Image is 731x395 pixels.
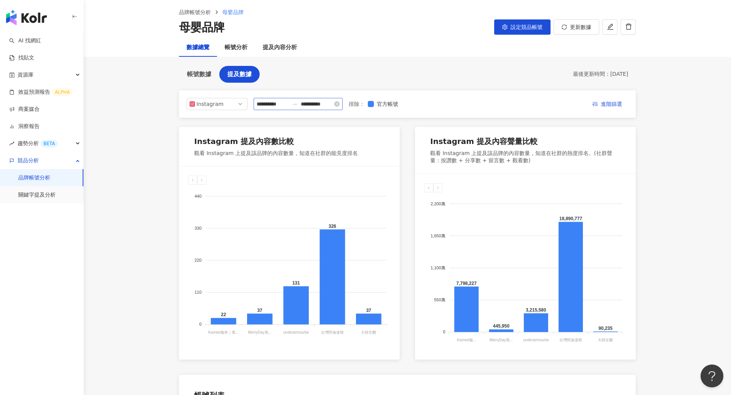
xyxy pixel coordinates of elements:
tspan: 110 [195,290,201,295]
span: 進階篩選 [601,98,622,110]
div: 觀看 Instagram 上提及該品牌的內容數量，知道在社群的能見度排名 [194,150,358,157]
span: 提及數據 [227,71,252,78]
div: 最後更新時間 ： [DATE] [573,70,628,78]
div: Instagram [196,98,221,110]
span: rise [9,141,14,146]
div: 提及內容分析 [263,43,297,52]
a: 品牌帳號分析 [177,8,212,16]
tspan: 大研生醫 [598,338,613,342]
tspan: 550萬 [434,297,445,302]
div: 數據總覽 [187,43,209,52]
tspan: 台灣阿迪達斯 [559,338,582,342]
span: 設定競品帳號 [511,24,543,30]
div: Instagram 提及內容數比較 [194,136,294,147]
tspan: 1,100萬 [431,265,445,270]
tspan: 0 [443,329,445,334]
div: 母嬰品牌 [179,19,225,35]
a: 找貼文 [9,54,34,62]
span: to [292,101,298,107]
button: 設定競品帳號 [494,19,551,35]
div: 帳號分析 [225,43,247,52]
span: 趨勢分析 [18,135,58,152]
a: 關鍵字提及分析 [18,191,56,199]
span: 更新數據 [570,24,591,30]
label: 排除 ： [349,100,365,108]
tspan: MerryDay美... [248,330,272,334]
tspan: MerryDay美... [490,338,513,342]
tspan: 台灣阿迪達斯 [321,330,344,334]
tspan: 330 [195,226,201,230]
span: 資源庫 [18,66,34,83]
tspan: Kamee咖... [457,338,476,342]
tspan: 220 [195,258,201,262]
span: close-circle [334,101,340,107]
span: swap-right [292,101,298,107]
a: 效益預測報告ALPHA [9,88,73,96]
span: 帳號數據 [187,71,211,78]
span: 競品分析 [18,152,39,169]
button: 進階篩選 [586,98,628,110]
tspan: underarmourtw [523,338,549,342]
img: logo [6,10,47,25]
span: delete [625,23,632,30]
a: searchAI 找網紅 [9,37,41,45]
div: BETA [40,140,58,147]
button: 更新數據 [554,19,599,35]
button: 帳號數據 [179,66,219,83]
tspan: 440 [195,194,201,198]
span: 官方帳號 [374,100,401,108]
div: 觀看 Instagram 上提及該品牌的內容數量，知道在社群的熱度排名。(社群聲量：按讚數 + 分享數 + 留言數 + 觀看數) [430,150,621,165]
tspan: 1,650萬 [431,233,445,238]
a: 品牌帳號分析 [18,174,50,182]
span: edit [607,23,614,30]
div: Instagram 提及內容聲量比較 [430,136,538,147]
iframe: Help Scout Beacon - Open [701,365,723,387]
tspan: 大研生醫 [361,330,376,334]
tspan: 2,200萬 [431,201,445,206]
span: 母嬰品牌 [222,9,244,15]
tspan: Kamee咖米｜客... [208,330,239,335]
a: 洞察報告 [9,123,40,130]
tspan: 0 [199,322,201,327]
span: setting [502,24,508,30]
span: sync [562,24,567,30]
button: 提及數據 [219,66,260,83]
a: 商案媒合 [9,106,40,113]
tspan: underarmourtw [283,330,309,334]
